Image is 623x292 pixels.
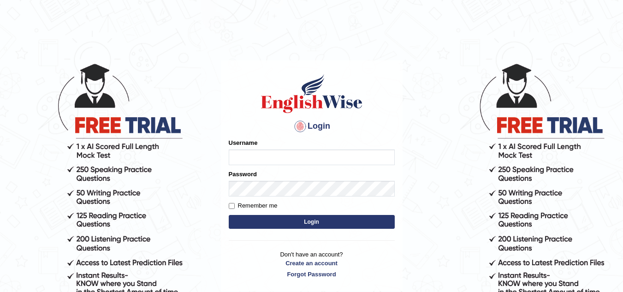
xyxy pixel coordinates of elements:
[229,170,257,179] label: Password
[229,203,235,209] input: Remember me
[229,138,258,147] label: Username
[229,119,395,134] h4: Login
[259,73,364,114] img: Logo of English Wise sign in for intelligent practice with AI
[229,250,395,279] p: Don't have an account?
[229,215,395,229] button: Login
[229,259,395,268] a: Create an account
[229,270,395,279] a: Forgot Password
[229,201,278,210] label: Remember me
